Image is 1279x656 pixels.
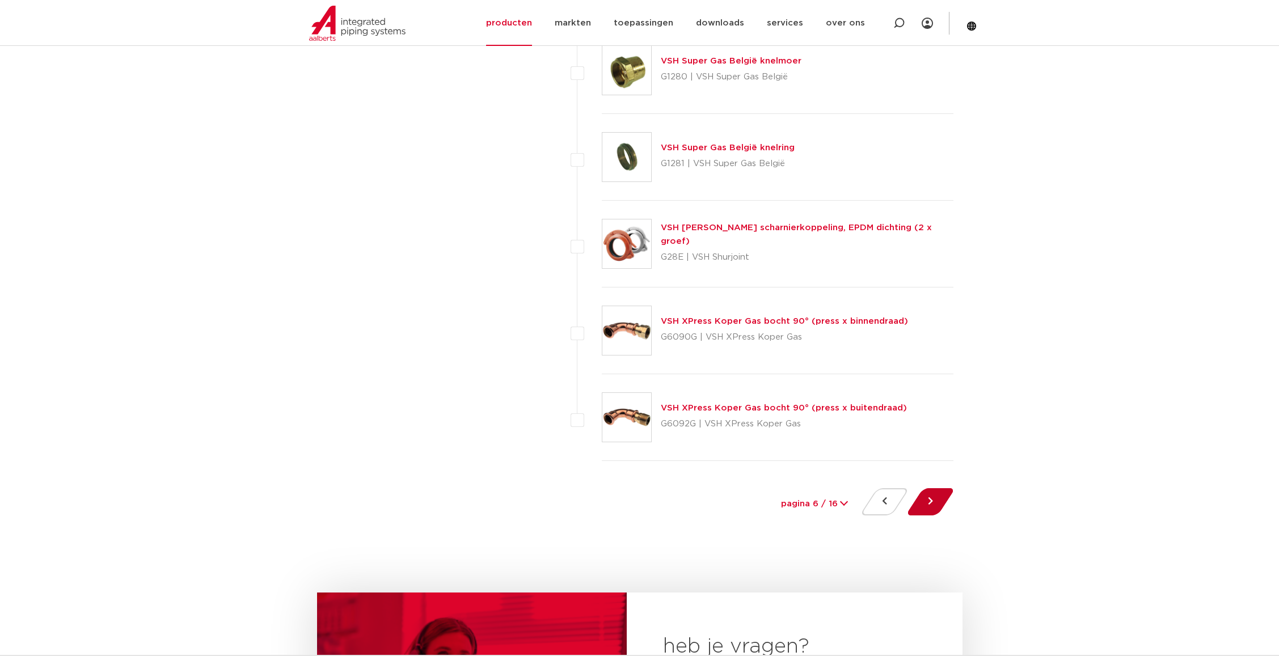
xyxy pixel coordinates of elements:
img: Thumbnail for VSH XPress Koper Gas bocht 90° (press x buitendraad) [602,393,651,442]
a: VSH [PERSON_NAME] scharnierkoppeling, EPDM dichting (2 x groef) [661,223,932,246]
img: Thumbnail for VSH Super Gas België knelring [602,133,651,181]
p: G6090G | VSH XPress Koper Gas [661,328,908,346]
a: VSH Super Gas België knelmoer [661,57,801,65]
img: Thumbnail for VSH XPress Koper Gas bocht 90° (press x binnendraad) [602,306,651,355]
p: G1281 | VSH Super Gas België [661,155,795,173]
p: G28E | VSH Shurjoint [661,248,954,266]
a: VSH Super Gas België knelring [661,143,795,152]
a: VSH XPress Koper Gas bocht 90° (press x buitendraad) [661,404,907,412]
p: G6092G | VSH XPress Koper Gas [661,415,907,433]
img: Thumbnail for VSH Super Gas België knelmoer [602,46,651,95]
a: VSH XPress Koper Gas bocht 90° (press x binnendraad) [661,317,908,325]
img: Thumbnail for VSH Shurjoint scharnierkoppeling, EPDM dichting (2 x groef) [602,219,651,268]
p: G1280 | VSH Super Gas België [661,68,801,86]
